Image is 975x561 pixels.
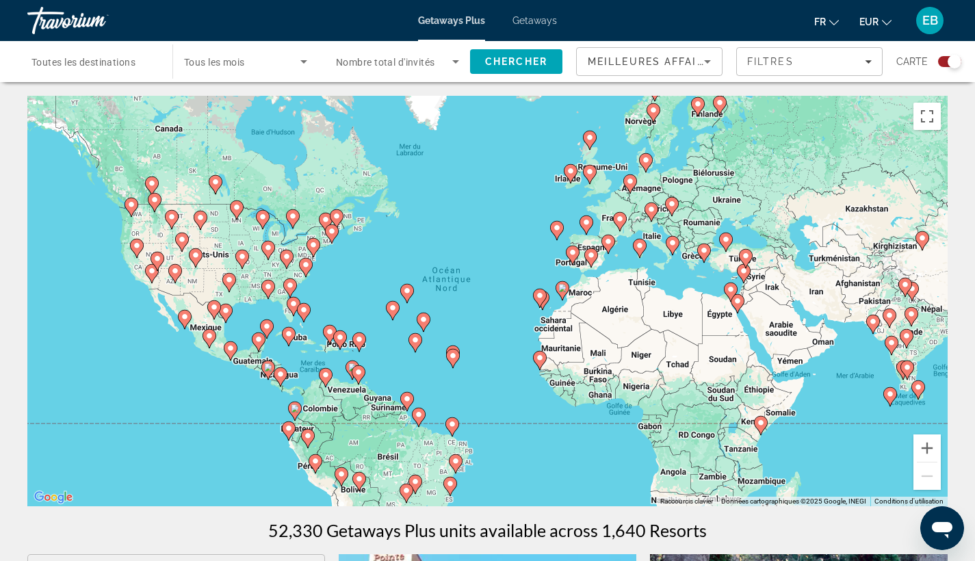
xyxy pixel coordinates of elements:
button: Zoom arrière [913,462,941,490]
span: Nombre total d'invités [336,57,435,68]
img: Google [31,488,76,506]
span: Chercher [485,56,547,67]
button: Passer en plein écran [913,103,941,130]
span: Filtres [747,56,794,67]
a: Getaways Plus [418,15,485,26]
button: Search [470,49,562,74]
span: Données cartographiques ©2025 Google, INEGI [721,497,866,505]
a: Travorium [27,3,164,38]
span: fr [814,16,826,27]
a: Ouvrir cette zone dans Google Maps (dans une nouvelle fenêtre) [31,488,76,506]
button: User Menu [912,6,948,35]
mat-select: Sort by [588,53,711,70]
span: EUR [859,16,879,27]
span: EB [922,14,938,27]
h1: 52,330 Getaways Plus units available across 1,640 Resorts [268,520,707,540]
a: Conditions d'utilisation (s'ouvre dans un nouvel onglet) [874,497,944,505]
span: Meilleures affaires [588,56,719,67]
span: Toutes les destinations [31,57,135,68]
input: Select destination [31,54,155,70]
span: Carte [896,52,928,71]
button: Change currency [859,12,892,31]
iframe: Bouton de lancement de la fenêtre de messagerie [920,506,964,550]
button: Change language [814,12,839,31]
button: Zoom avant [913,434,941,462]
button: Filters [736,47,883,76]
a: Getaways [512,15,557,26]
button: Raccourcis clavier [660,497,713,506]
span: Tous les mois [184,57,245,68]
